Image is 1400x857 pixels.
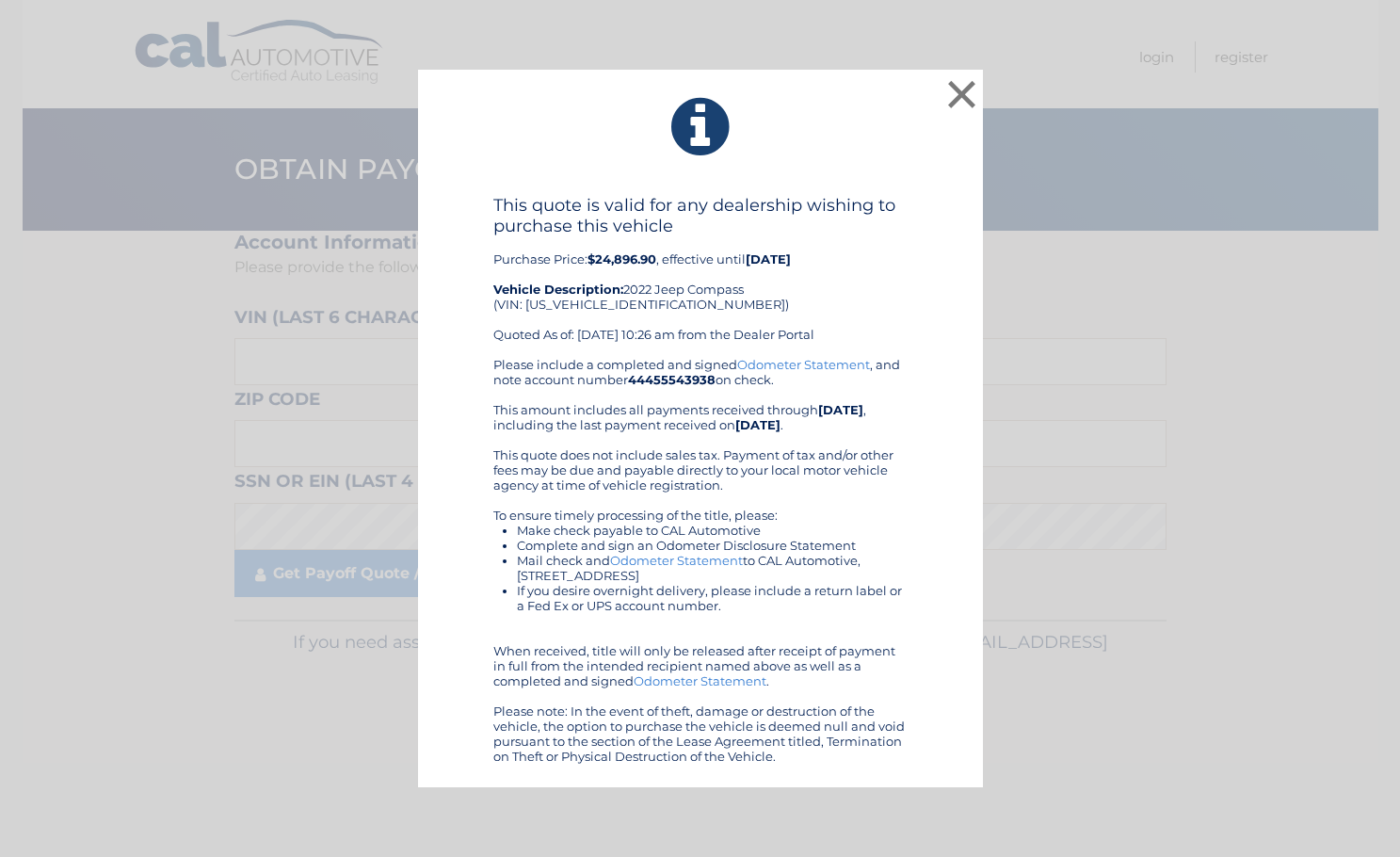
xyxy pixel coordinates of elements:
li: If you desire overnight delivery, please include a return label or a Fed Ex or UPS account number. [517,583,908,613]
strong: Vehicle Description: [493,282,623,297]
div: Please include a completed and signed , and note account number on check. This amount includes al... [493,357,908,764]
b: [DATE] [735,417,780,432]
a: Odometer Statement [610,553,743,568]
b: 44455543938 [628,372,716,387]
li: Mail check and to CAL Automotive, [STREET_ADDRESS] [517,553,908,583]
b: [DATE] [746,251,791,267]
h4: This quote is valid for any dealership wishing to purchase this vehicle [493,195,908,236]
div: Purchase Price: , effective until 2022 Jeep Compass (VIN: [US_VEHICLE_IDENTIFICATION_NUMBER]) Quo... [493,195,908,357]
b: [DATE] [818,402,863,417]
button: × [943,75,981,113]
li: Make check payable to CAL Automotive [517,523,908,538]
b: $24,896.90 [587,251,656,267]
a: Odometer Statement [737,357,870,372]
li: Complete and sign an Odometer Disclosure Statement [517,538,908,553]
a: Odometer Statement [634,673,766,688]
